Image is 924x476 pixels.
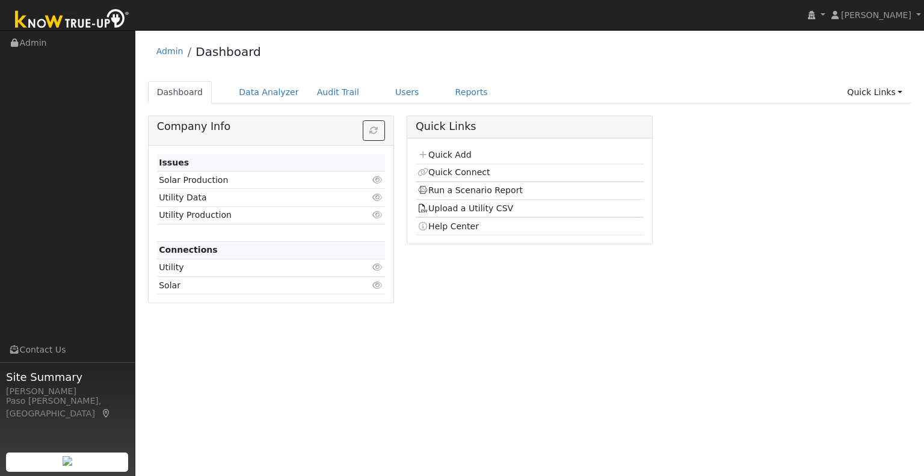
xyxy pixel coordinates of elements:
[417,221,479,231] a: Help Center
[417,167,490,177] a: Quick Connect
[157,259,348,276] td: Utility
[159,245,218,255] strong: Connections
[6,369,129,385] span: Site Summary
[308,81,368,104] a: Audit Trail
[446,81,497,104] a: Reports
[838,81,911,104] a: Quick Links
[372,211,383,219] i: Click to view
[417,185,523,195] a: Run a Scenario Report
[156,46,183,56] a: Admin
[9,7,135,34] img: Know True-Up
[417,203,513,213] a: Upload a Utility CSV
[157,206,348,224] td: Utility Production
[372,176,383,184] i: Click to view
[157,277,348,294] td: Solar
[157,172,348,189] td: Solar Production
[63,456,72,466] img: retrieve
[372,281,383,289] i: Click to view
[372,263,383,271] i: Click to view
[841,10,911,20] span: [PERSON_NAME]
[196,45,261,59] a: Dashboard
[416,120,644,133] h5: Quick Links
[6,395,129,420] div: Paso [PERSON_NAME], [GEOGRAPHIC_DATA]
[372,193,383,202] i: Click to view
[157,120,385,133] h5: Company Info
[417,150,471,159] a: Quick Add
[148,81,212,104] a: Dashboard
[386,81,428,104] a: Users
[157,189,348,206] td: Utility Data
[159,158,189,167] strong: Issues
[230,81,308,104] a: Data Analyzer
[101,409,112,418] a: Map
[6,385,129,398] div: [PERSON_NAME]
